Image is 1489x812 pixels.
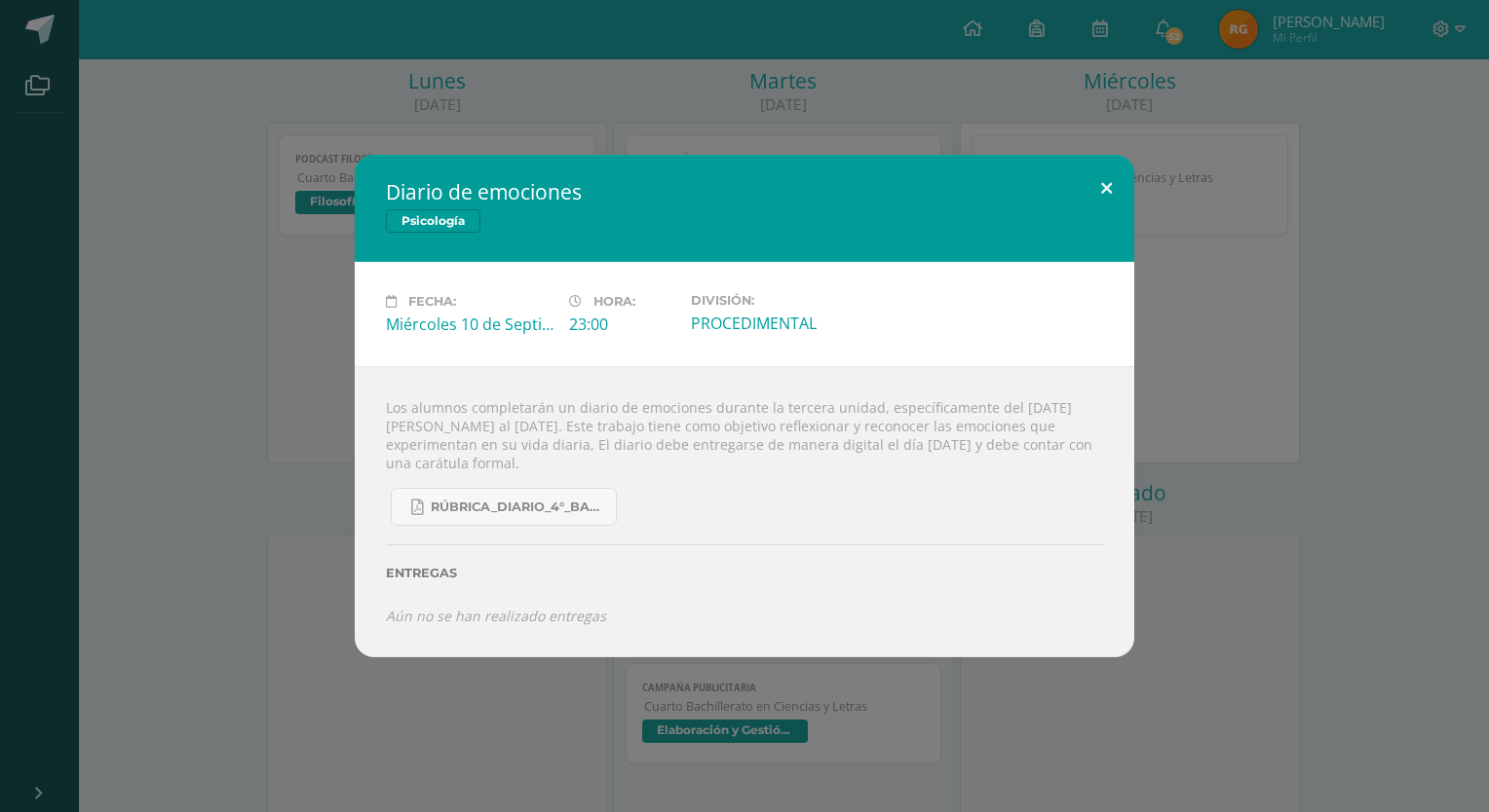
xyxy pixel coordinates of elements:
[691,293,859,308] label: División:
[408,294,456,309] span: Fecha:
[386,607,606,625] i: Aún no se han realizado entregas
[386,178,1103,205] h2: Diario de emociones
[691,313,859,334] div: PROCEDIMENTAL
[355,366,1134,656] div: Los alumnos completarán un diario de emociones durante la tercera unidad, específicamente del [DA...
[391,488,617,526] a: RÚBRICA_DIARIO_4°_BACHI.pdf
[386,566,1103,580] label: Entregas
[593,294,635,309] span: Hora:
[1079,155,1134,221] button: Close (Esc)
[386,209,480,233] span: Psicología
[431,499,606,515] span: RÚBRICA_DIARIO_4°_BACHI.pdf
[386,314,554,335] div: Miércoles 10 de Septiembre
[569,314,675,335] div: 23:00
